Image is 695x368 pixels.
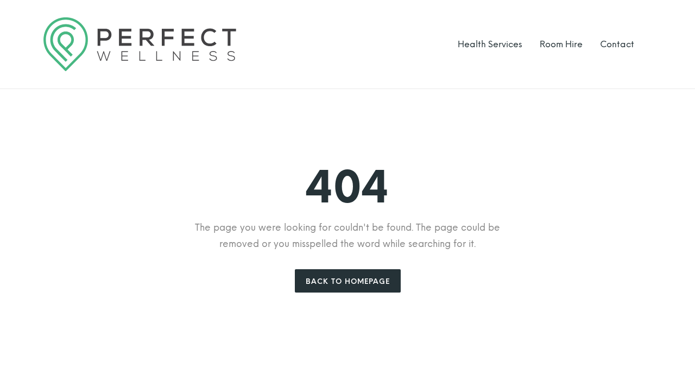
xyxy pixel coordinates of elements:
a: Health Services [458,39,522,49]
img: Logo Perfect Wellness 710x197 [43,17,236,71]
a: Room Hire [540,39,583,49]
a: Back to Homepage [295,269,401,293]
h5: The page you were looking for couldn't be found. The page could be removed or you misspelled the ... [43,219,652,252]
a: Contact [600,39,634,49]
h1: 404 [43,164,652,211]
